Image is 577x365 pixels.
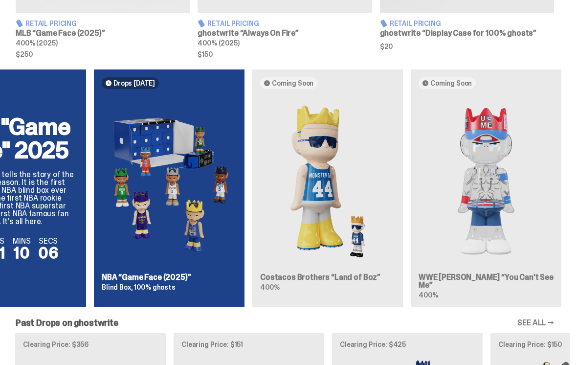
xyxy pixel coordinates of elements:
img: Land of Boz [260,97,395,266]
img: Game Face (2025) [102,97,237,266]
span: Coming Soon [430,79,472,87]
span: SECS [38,237,58,245]
span: $20 [380,43,554,50]
span: 400% (2025) [16,39,57,47]
h3: ghostwrite “Always On Fire” [198,29,372,37]
span: Retail Pricing [207,20,259,27]
span: 400% [260,283,279,292]
span: Blind Box, [102,283,133,292]
a: SEE ALL → [517,319,554,327]
span: Retail Pricing [390,20,441,27]
p: Clearing Price: $425 [340,341,475,348]
span: Retail Pricing [25,20,77,27]
span: 400% [419,291,438,299]
p: Clearing Price: $356 [23,341,158,348]
span: 400% (2025) [198,39,239,47]
span: 10 [14,243,29,263]
span: $250 [16,51,190,58]
span: Coming Soon [272,79,313,87]
p: Clearing Price: $151 [181,341,316,348]
h3: NBA “Game Face (2025)” [102,274,237,281]
span: Drops [DATE] [113,79,155,87]
h3: Costacos Brothers “Land of Boz” [260,274,395,281]
h2: Past Drops on ghostwrite [16,319,118,327]
h3: MLB “Game Face (2025)” [16,29,190,37]
span: $150 [198,51,372,58]
span: 06 [38,243,58,263]
h3: ghostwrite “Display Case for 100% ghosts” [380,29,554,37]
img: You Can't See Me [419,97,554,266]
span: MINS [13,237,30,245]
h3: WWE [PERSON_NAME] “You Can't See Me” [419,274,554,289]
a: Drops [DATE] Game Face (2025) [94,69,244,307]
span: 100% ghosts [134,283,175,292]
